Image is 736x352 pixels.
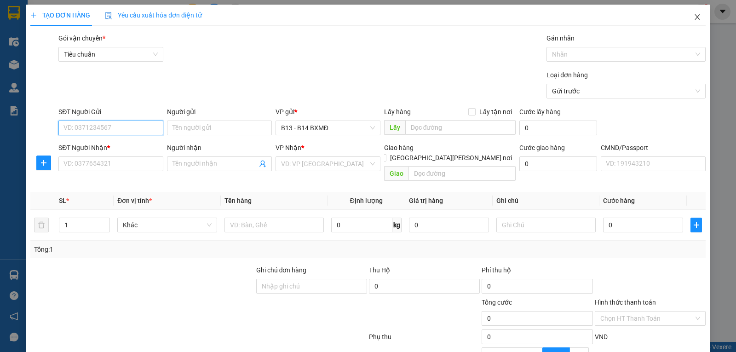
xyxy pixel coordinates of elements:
input: Ghi chú đơn hàng [256,279,367,294]
div: VP gửi [276,107,380,117]
span: Lấy tận nơi [476,107,516,117]
span: Gửi trước [552,84,700,98]
button: Close [684,5,710,30]
span: Giao hàng [384,144,414,151]
span: Lấy [384,120,405,135]
span: user-add [259,160,266,167]
div: Tổng: 1 [34,244,285,254]
span: Giao [384,166,408,181]
button: plus [36,156,51,170]
span: plus [691,221,701,229]
span: PV Đắk Song [92,64,119,69]
span: TẠO ĐƠN HÀNG [30,12,90,19]
span: Giá trị hàng [409,197,443,204]
span: Đơn vị tính [117,197,152,204]
span: Lấy hàng [384,108,411,115]
div: Phí thu hộ [482,265,592,279]
span: Tổng cước [482,299,512,306]
div: SĐT Người Gửi [58,107,163,117]
span: Yêu cầu xuất hóa đơn điện tử [105,12,202,19]
div: Phụ thu [368,332,481,348]
span: plus [37,159,51,167]
input: 0 [409,218,489,232]
div: CMND/Passport [601,143,706,153]
img: logo [9,21,21,44]
span: SL [59,197,66,204]
input: Cước giao hàng [519,156,597,171]
input: Dọc đường [405,120,516,135]
label: Hình thức thanh toán [595,299,656,306]
span: B131409250660 [82,35,130,41]
span: close [694,13,701,21]
button: delete [34,218,49,232]
span: Khác [123,218,211,232]
label: Ghi chú đơn hàng [256,266,307,274]
span: Tên hàng [224,197,252,204]
span: Định lượng [350,197,383,204]
span: plus [30,12,37,18]
label: Loại đơn hàng [546,71,588,79]
input: Ghi Chú [496,218,596,232]
span: Tiêu chuẩn [64,47,158,61]
strong: BIÊN NHẬN GỬI HÀNG HOÁ [32,55,107,62]
span: VP Nhận [276,144,301,151]
div: Người gửi [167,107,272,117]
div: Người nhận [167,143,272,153]
span: Gói vận chuyển [58,35,105,42]
span: Nơi nhận: [70,64,85,77]
label: Gán nhãn [546,35,575,42]
span: [GEOGRAPHIC_DATA][PERSON_NAME] nơi [386,153,516,163]
strong: CÔNG TY TNHH [GEOGRAPHIC_DATA] 214 QL13 - P.26 - Q.BÌNH THẠNH - TP HCM 1900888606 [24,15,75,49]
span: Thu Hộ [369,266,390,274]
div: SĐT Người Nhận [58,143,163,153]
span: VND [595,333,608,340]
label: Cước giao hàng [519,144,565,151]
span: kg [392,218,402,232]
span: B13 - B14 BXMĐ [281,121,375,135]
span: 18:30:49 [DATE] [87,41,130,48]
input: VD: Bàn, Ghế [224,218,324,232]
span: Cước hàng [603,197,635,204]
input: Cước lấy hàng [519,121,597,135]
label: Cước lấy hàng [519,108,561,115]
span: Nơi gửi: [9,64,19,77]
th: Ghi chú [493,192,599,210]
input: Dọc đường [408,166,516,181]
button: plus [690,218,702,232]
img: icon [105,12,112,19]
